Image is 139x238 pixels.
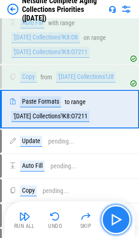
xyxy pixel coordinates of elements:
[19,211,30,222] img: Run All
[20,161,44,172] div: Auto Fill
[14,223,35,229] div: Run All
[91,34,106,41] div: range
[20,17,44,28] div: Auto Fill
[109,212,123,227] img: Main button
[50,163,77,170] div: pending...
[83,34,90,41] div: on
[71,209,100,231] button: Skip
[20,185,37,196] div: Copy
[11,111,89,122] div: '[DATE] Collections'!K8:O7211
[71,99,86,105] div: range
[10,209,39,231] button: Run All
[121,4,132,15] img: Settings menu
[11,32,80,43] div: '[DATE] Collections'!K8:O8
[65,99,70,105] div: to
[20,96,61,107] div: Paste Formats
[11,47,89,58] div: '[DATE] Collections'!K8:O7211
[48,138,74,145] div: pending...
[20,72,37,83] div: Copy
[20,136,42,147] div: Update
[40,209,70,231] button: Undo
[48,223,62,229] div: Undo
[109,6,116,13] img: Support
[40,74,52,81] div: from
[7,4,18,15] img: Back
[80,211,91,222] img: Skip
[56,72,116,83] div: '[DATE] Collections'!J8
[43,188,69,194] div: pending...
[48,20,59,27] div: with
[60,20,75,27] div: range
[50,211,61,222] img: Undo
[80,223,92,229] div: Skip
